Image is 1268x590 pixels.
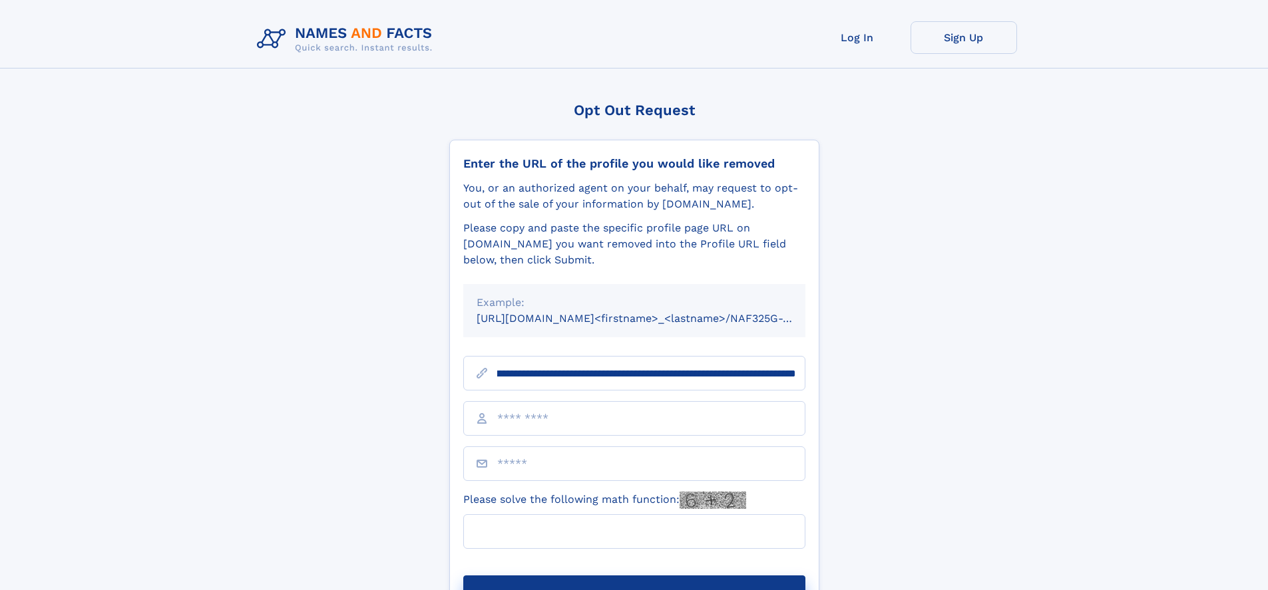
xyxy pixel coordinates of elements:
[804,21,911,54] a: Log In
[911,21,1017,54] a: Sign Up
[463,180,805,212] div: You, or an authorized agent on your behalf, may request to opt-out of the sale of your informatio...
[463,156,805,171] div: Enter the URL of the profile you would like removed
[477,312,831,325] small: [URL][DOMAIN_NAME]<firstname>_<lastname>/NAF325G-xxxxxxxx
[477,295,792,311] div: Example:
[463,492,746,509] label: Please solve the following math function:
[252,21,443,57] img: Logo Names and Facts
[449,102,819,118] div: Opt Out Request
[463,220,805,268] div: Please copy and paste the specific profile page URL on [DOMAIN_NAME] you want removed into the Pr...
